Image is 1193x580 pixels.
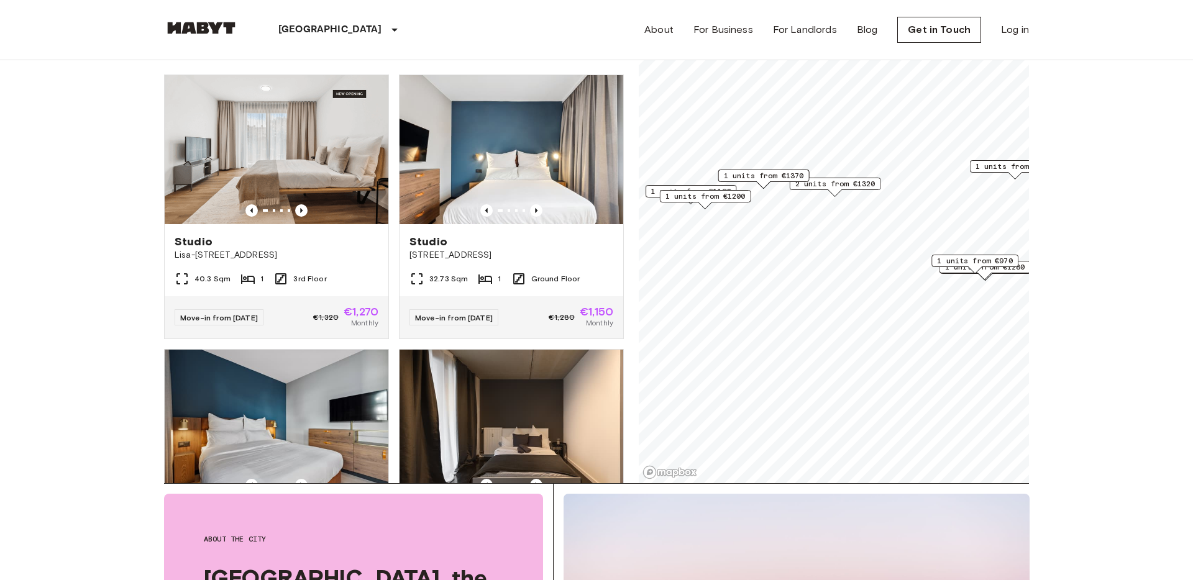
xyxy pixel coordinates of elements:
span: 1 units from €1280 [945,261,1025,273]
button: Previous image [245,479,258,491]
span: €1,270 [344,306,378,317]
span: 1 units from €970 [937,255,1013,266]
span: [STREET_ADDRESS] [409,249,613,261]
a: Marketing picture of unit DE-01-491-304-001Previous imagePrevious imageStudioLisa-[STREET_ADDRESS... [164,75,389,339]
a: For Landlords [773,22,837,37]
button: Previous image [480,204,493,217]
span: €1,280 [549,312,575,323]
p: [GEOGRAPHIC_DATA] [278,22,382,37]
button: Previous image [295,479,308,491]
img: Marketing picture of unit DE-01-049-013-01H [400,350,623,499]
span: 1 units from €1200 [665,191,746,202]
img: Habyt [164,22,239,34]
a: Get in Touch [897,17,981,43]
div: Map marker [931,255,1018,274]
span: €1,320 [313,312,339,323]
div: Map marker [646,185,737,204]
span: Move-in from [DATE] [415,313,493,322]
div: Map marker [660,190,751,209]
button: Previous image [245,204,258,217]
img: Marketing picture of unit DE-01-483-204-01 [165,350,388,499]
span: Studio [409,234,447,249]
a: About [644,22,674,37]
span: 1 units from €1100 [976,161,1056,172]
div: Map marker [790,178,881,197]
span: 1 units from €1190 [651,186,731,197]
span: 3rd Floor [293,273,326,284]
span: 1 [498,273,501,284]
span: 32.73 Sqm [429,273,468,284]
span: Monthly [351,317,378,329]
button: Previous image [480,479,493,491]
button: Previous image [295,204,308,217]
span: 2 units from €1320 [795,178,875,189]
span: 1 units from €1370 [724,170,804,181]
a: Blog [857,22,878,37]
span: 1 [260,273,263,284]
a: Marketing picture of unit DE-01-482-008-01Previous imagePrevious imageStudio[STREET_ADDRESS]32.73... [399,75,624,339]
span: Lisa-[STREET_ADDRESS] [175,249,378,261]
span: About the city [204,533,503,545]
span: Ground Floor [531,273,580,284]
button: Previous image [530,204,542,217]
a: For Business [693,22,753,37]
span: €1,150 [580,306,613,317]
img: Marketing picture of unit DE-01-491-304-001 [165,75,388,224]
span: 40.3 Sqm [194,273,231,284]
span: Move-in from [DATE] [180,313,258,322]
a: Mapbox logo [642,465,697,479]
a: Log in [1001,22,1029,37]
button: Previous image [530,479,542,491]
div: Map marker [970,160,1061,179]
div: Map marker [718,170,810,189]
span: Studio [175,234,213,249]
span: Monthly [586,317,613,329]
img: Marketing picture of unit DE-01-482-008-01 [400,75,623,224]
